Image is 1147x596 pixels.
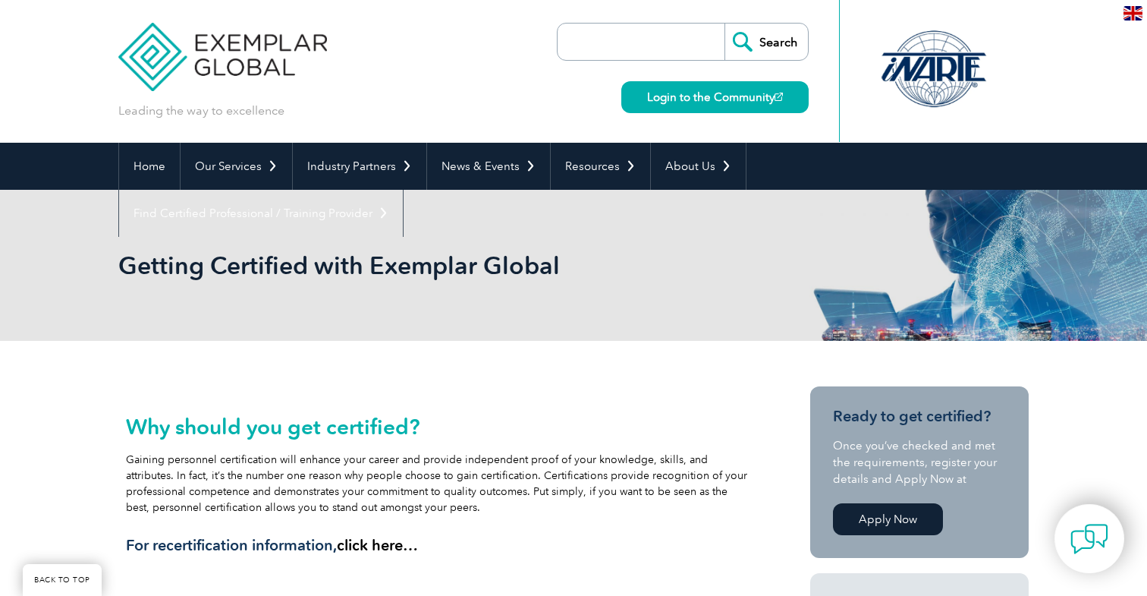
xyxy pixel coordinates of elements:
a: About Us [651,143,746,190]
a: click here… [337,536,418,554]
h1: Getting Certified with Exemplar Global [118,251,701,280]
h3: Ready to get certified? [833,407,1006,426]
p: Once you’ve checked and met the requirements, register your details and Apply Now at [833,437,1006,487]
input: Search [724,24,808,60]
a: Industry Partners [293,143,426,190]
a: Our Services [181,143,292,190]
img: en [1123,6,1142,20]
div: Gaining personnel certification will enhance your career and provide independent proof of your kn... [126,415,748,555]
a: News & Events [427,143,550,190]
img: open_square.png [775,93,783,101]
h2: Why should you get certified? [126,415,748,439]
a: Apply Now [833,503,943,535]
a: Home [119,143,180,190]
h3: For recertification information, [126,536,748,555]
img: contact-chat.png [1070,520,1108,558]
a: Login to the Community [621,81,809,113]
a: Resources [551,143,650,190]
a: Find Certified Professional / Training Provider [119,190,403,237]
a: BACK TO TOP [23,564,102,596]
p: Leading the way to excellence [118,102,284,119]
